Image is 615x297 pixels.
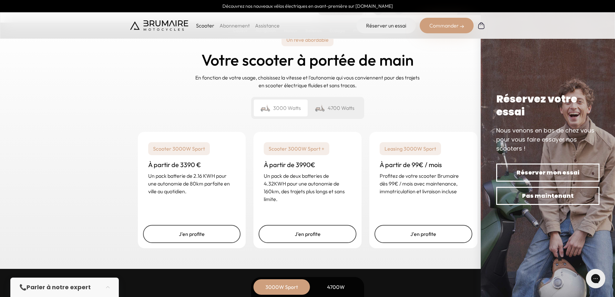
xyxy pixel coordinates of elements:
h3: À partir de 3990€ [264,160,351,169]
p: Un pack batterie de 2.16 KWH pour une autonomie de 80km parfaite en ville au quotidien. [148,172,236,195]
p: Scooter [196,22,214,29]
div: 4700 Watts [308,100,362,116]
img: Panier [477,22,485,29]
div: Commander [420,18,474,33]
p: Un pack de deux batteries de 4.32KWH pour une autonomie de 160km, des trajets plus longs et sans ... [264,172,351,203]
a: Assistance [255,22,280,29]
p: Scooter 3000W Sport [148,142,210,155]
div: 3000W Sport [256,279,308,295]
div: 4700W [310,279,362,295]
a: Réserver un essai [356,18,416,33]
img: Brumaire Motocycles [130,20,188,31]
p: En fonction de votre usage, choisissez la vitesse et l'autonomie qui vous conviennent pour des tr... [195,74,421,89]
p: Scooter 3000W Sport + [264,142,329,155]
a: Abonnement [220,22,250,29]
a: J'en profite [374,225,472,243]
h3: À partir de 99€ / mois [380,160,467,169]
h3: À partir de 3390 € [148,160,236,169]
iframe: Gorgias live chat messenger [583,267,609,291]
p: Leasing 3000W Sport [380,142,441,155]
h2: Votre scooter à portée de main [201,51,414,69]
a: J'en profite [259,225,356,243]
img: right-arrow-2.png [460,25,464,28]
p: Profitez de votre scooter Brumaire dès 99€ / mois avec maintenance, immatriculation et livraison ... [380,172,467,195]
p: Un rêve abordable [282,33,333,46]
a: J'en profite [143,225,241,243]
div: 3000 Watts [254,100,308,116]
